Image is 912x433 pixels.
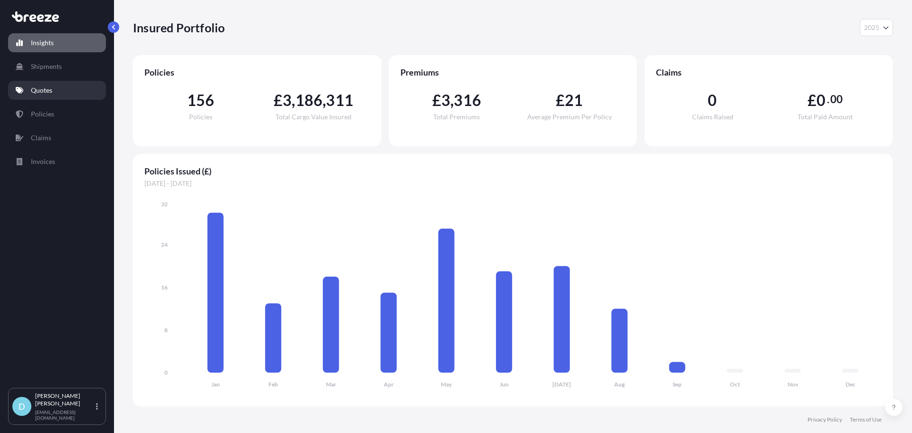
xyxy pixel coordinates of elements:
button: Year Selector [860,19,893,36]
tspan: 16 [161,284,168,291]
a: Shipments [8,57,106,76]
tspan: 0 [164,369,168,376]
span: D [19,402,25,411]
span: 156 [187,93,215,108]
tspan: Feb [268,381,278,388]
tspan: 24 [161,241,168,248]
p: [EMAIL_ADDRESS][DOMAIN_NAME] [35,409,94,421]
a: Quotes [8,81,106,100]
p: Shipments [31,62,62,71]
span: , [292,93,295,108]
span: Total Premiums [433,114,480,120]
span: Claims Raised [692,114,733,120]
span: Policies [189,114,212,120]
a: Policies [8,105,106,124]
span: [DATE] - [DATE] [144,179,882,188]
tspan: Sep [673,381,682,388]
tspan: May [441,381,452,388]
span: Policies Issued (£) [144,165,882,177]
tspan: 32 [161,201,168,208]
span: 311 [326,93,353,108]
tspan: Oct [730,381,740,388]
tspan: 8 [164,327,168,334]
span: £ [556,93,565,108]
span: £ [807,93,817,108]
span: 0 [708,93,717,108]
tspan: Nov [788,381,798,388]
span: £ [432,93,441,108]
span: . [827,96,829,103]
p: Policies [31,109,54,119]
tspan: Jun [500,381,509,388]
tspan: Mar [326,381,336,388]
span: 3 [283,93,292,108]
span: 0 [817,93,826,108]
span: 00 [830,96,843,103]
p: Quotes [31,86,52,95]
span: Average Premium Per Policy [527,114,612,120]
span: 21 [565,93,583,108]
a: Claims [8,128,106,147]
span: , [323,93,326,108]
span: Premiums [400,67,626,78]
span: 186 [295,93,323,108]
p: Claims [31,133,51,143]
tspan: Apr [384,381,394,388]
span: , [450,93,454,108]
span: 3 [441,93,450,108]
span: 316 [454,93,481,108]
span: Claims [656,67,882,78]
tspan: Aug [614,381,625,388]
p: Insights [31,38,54,48]
tspan: Jan [211,381,220,388]
tspan: Dec [845,381,855,388]
a: Privacy Policy [807,416,842,423]
span: Policies [144,67,370,78]
span: Total Paid Amount [798,114,853,120]
a: Invoices [8,152,106,171]
span: Total Cargo Value Insured [275,114,351,120]
span: 2025 [864,23,879,32]
p: [PERSON_NAME] [PERSON_NAME] [35,392,94,407]
a: Insights [8,33,106,52]
a: Terms of Use [850,416,882,423]
tspan: [DATE] [552,381,571,388]
p: Invoices [31,157,55,166]
p: Insured Portfolio [133,20,225,35]
span: £ [274,93,283,108]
